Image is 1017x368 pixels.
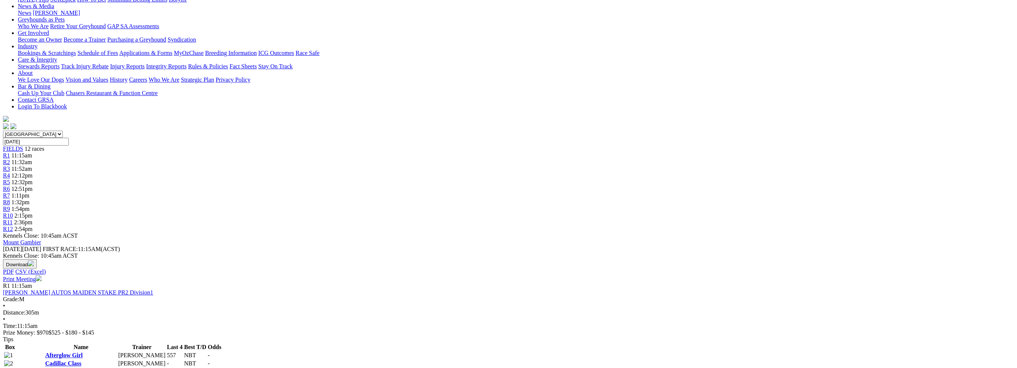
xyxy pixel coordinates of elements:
a: Syndication [168,36,196,43]
td: NBT [184,360,207,367]
div: 305m [3,309,1014,316]
div: Download [3,268,1014,275]
a: Afterglow Girl [45,352,83,358]
a: Stay On Track [258,63,292,69]
a: Privacy Policy [216,76,250,83]
a: R12 [3,226,13,232]
a: Fact Sheets [230,63,257,69]
a: Applications & Forms [119,50,172,56]
a: Print Meeting [3,276,42,282]
a: Get Involved [18,30,49,36]
a: R6 [3,186,10,192]
td: NBT [184,352,207,359]
th: Name [45,343,117,351]
span: R1 [3,283,10,289]
span: 12:32pm [12,179,33,185]
img: 2 [4,360,13,367]
span: 1:32pm [12,199,30,205]
span: Kennels Close: 10:45am ACST [3,232,78,239]
a: Bar & Dining [18,83,51,89]
span: R7 [3,192,10,199]
div: M [3,296,1014,303]
a: ICG Outcomes [258,50,294,56]
span: [DATE] [3,246,22,252]
a: PDF [3,268,14,275]
th: Trainer [118,343,166,351]
span: Distance: [3,309,25,316]
a: Care & Integrity [18,56,57,63]
span: Grade: [3,296,19,302]
span: • [3,316,5,322]
span: R4 [3,172,10,179]
span: - [208,352,210,358]
span: [DATE] [3,246,41,252]
a: R3 [3,166,10,172]
span: 2:15pm [14,212,33,219]
a: Breeding Information [205,50,257,56]
div: Industry [18,50,1014,56]
span: 1:54pm [12,206,30,212]
span: 12 races [25,146,44,152]
td: [PERSON_NAME] [118,352,166,359]
img: download.svg [28,260,34,266]
a: Industry [18,43,38,49]
span: Time: [3,323,17,329]
span: R5 [3,179,10,185]
span: 1:11pm [12,192,29,199]
img: printer.svg [36,275,42,281]
a: Login To Blackbook [18,103,67,110]
span: 12:51pm [12,186,33,192]
a: Mount Gambier [3,239,41,245]
a: News [18,10,31,16]
a: R10 [3,212,13,219]
a: Become a Trainer [64,36,106,43]
div: About [18,76,1014,83]
span: Tips [3,336,13,342]
a: About [18,70,33,76]
a: Chasers Restaurant & Function Centre [66,90,158,96]
span: 11:15am [12,283,32,289]
div: Prize Money: $970 [3,329,1014,336]
div: 11:15am [3,323,1014,329]
div: Care & Integrity [18,63,1014,70]
span: 11:52am [12,166,32,172]
a: Greyhounds as Pets [18,16,65,23]
button: Download [3,259,37,268]
a: R2 [3,159,10,165]
a: Contact GRSA [18,97,54,103]
a: R9 [3,206,10,212]
a: [PERSON_NAME] AUTOS MAIDEN STAKE PR2 Division1 [3,289,153,296]
a: Race Safe [295,50,319,56]
a: Integrity Reports [146,63,187,69]
a: Bookings & Scratchings [18,50,76,56]
a: Careers [129,76,147,83]
th: Best T/D [184,343,207,351]
span: $525 - $180 - $145 [49,329,94,336]
a: Track Injury Rebate [61,63,108,69]
span: Box [5,344,15,350]
span: 2:36pm [14,219,32,225]
a: History [110,76,127,83]
th: Odds [207,343,221,351]
img: 1 [4,352,13,359]
img: logo-grsa-white.png [3,116,9,122]
a: R8 [3,199,10,205]
a: Become an Owner [18,36,62,43]
span: R11 [3,219,13,225]
a: Cash Up Your Club [18,90,64,96]
a: CSV (Excel) [15,268,46,275]
a: Injury Reports [110,63,145,69]
th: Last 4 [166,343,183,351]
a: Schedule of Fees [77,50,118,56]
a: Retire Your Greyhound [50,23,106,29]
td: - [166,360,183,367]
span: 11:15am [12,152,32,159]
img: facebook.svg [3,123,9,129]
div: Get Involved [18,36,1014,43]
a: Strategic Plan [181,76,214,83]
div: Bar & Dining [18,90,1014,97]
a: Vision and Values [65,76,108,83]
